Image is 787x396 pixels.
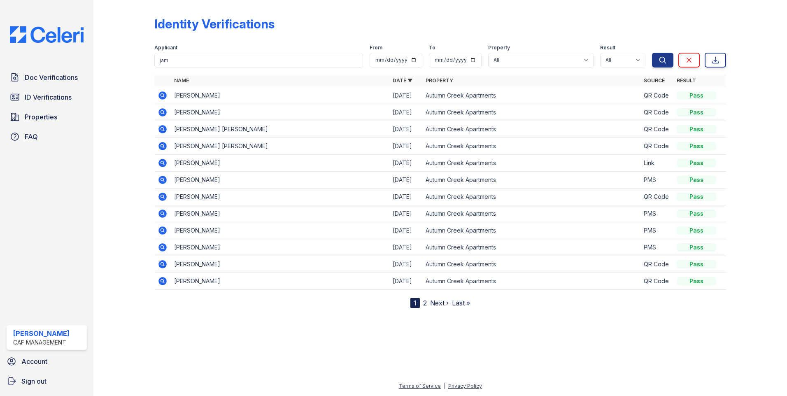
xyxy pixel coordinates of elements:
td: [PERSON_NAME] [171,189,389,205]
div: CAF Management [13,338,70,347]
td: Link [640,155,673,172]
div: 1 [410,298,420,308]
a: Account [3,353,90,370]
td: QR Code [640,121,673,138]
td: QR Code [640,87,673,104]
td: Autumn Creek Apartments [422,239,641,256]
a: FAQ [7,128,87,145]
a: Terms of Service [399,383,441,389]
span: FAQ [25,132,38,142]
input: Search by name or phone number [154,53,363,68]
a: Result [677,77,696,84]
td: [PERSON_NAME] [171,239,389,256]
td: QR Code [640,189,673,205]
div: Pass [677,125,716,133]
a: Property [426,77,453,84]
td: [DATE] [389,104,422,121]
td: [DATE] [389,138,422,155]
td: QR Code [640,104,673,121]
label: From [370,44,382,51]
label: Property [488,44,510,51]
td: Autumn Creek Apartments [422,104,641,121]
a: Next › [430,299,449,307]
div: Pass [677,260,716,268]
td: Autumn Creek Apartments [422,189,641,205]
span: Sign out [21,376,47,386]
a: ID Verifications [7,89,87,105]
td: QR Code [640,256,673,273]
a: Doc Verifications [7,69,87,86]
td: Autumn Creek Apartments [422,273,641,290]
div: Pass [677,91,716,100]
div: Pass [677,243,716,252]
div: Pass [677,210,716,218]
td: PMS [640,205,673,222]
div: Pass [677,142,716,150]
a: Privacy Policy [448,383,482,389]
label: To [429,44,435,51]
div: Pass [677,159,716,167]
td: Autumn Creek Apartments [422,256,641,273]
div: Pass [677,193,716,201]
td: [DATE] [389,273,422,290]
a: Properties [7,109,87,125]
td: Autumn Creek Apartments [422,121,641,138]
td: [DATE] [389,189,422,205]
td: [PERSON_NAME] [171,205,389,222]
td: PMS [640,239,673,256]
td: [PERSON_NAME] [171,256,389,273]
td: Autumn Creek Apartments [422,87,641,104]
td: [PERSON_NAME] [171,155,389,172]
label: Applicant [154,44,177,51]
span: Properties [25,112,57,122]
a: Sign out [3,373,90,389]
td: PMS [640,172,673,189]
div: [PERSON_NAME] [13,328,70,338]
td: [DATE] [389,239,422,256]
td: Autumn Creek Apartments [422,155,641,172]
td: [PERSON_NAME] [171,87,389,104]
div: Pass [677,176,716,184]
div: Pass [677,226,716,235]
div: Identity Verifications [154,16,275,31]
td: Autumn Creek Apartments [422,138,641,155]
td: [DATE] [389,205,422,222]
a: Date ▼ [393,77,412,84]
td: [DATE] [389,256,422,273]
span: Account [21,356,47,366]
td: Autumn Creek Apartments [422,222,641,239]
td: QR Code [640,138,673,155]
label: Result [600,44,615,51]
a: Name [174,77,189,84]
div: Pass [677,108,716,116]
div: Pass [677,277,716,285]
td: [PERSON_NAME] [171,273,389,290]
td: [PERSON_NAME] [171,104,389,121]
a: Last » [452,299,470,307]
td: Autumn Creek Apartments [422,205,641,222]
td: [PERSON_NAME] [171,222,389,239]
td: [DATE] [389,155,422,172]
td: PMS [640,222,673,239]
td: [DATE] [389,172,422,189]
td: [PERSON_NAME] [PERSON_NAME] [171,121,389,138]
td: [PERSON_NAME] [171,172,389,189]
td: QR Code [640,273,673,290]
td: [DATE] [389,121,422,138]
img: CE_Logo_Blue-a8612792a0a2168367f1c8372b55b34899dd931a85d93a1a3d3e32e68fde9ad4.png [3,26,90,43]
a: 2 [423,299,427,307]
td: [DATE] [389,87,422,104]
td: [PERSON_NAME] [PERSON_NAME] [171,138,389,155]
span: ID Verifications [25,92,72,102]
div: | [444,383,445,389]
td: Autumn Creek Apartments [422,172,641,189]
a: Source [644,77,665,84]
td: [DATE] [389,222,422,239]
span: Doc Verifications [25,72,78,82]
